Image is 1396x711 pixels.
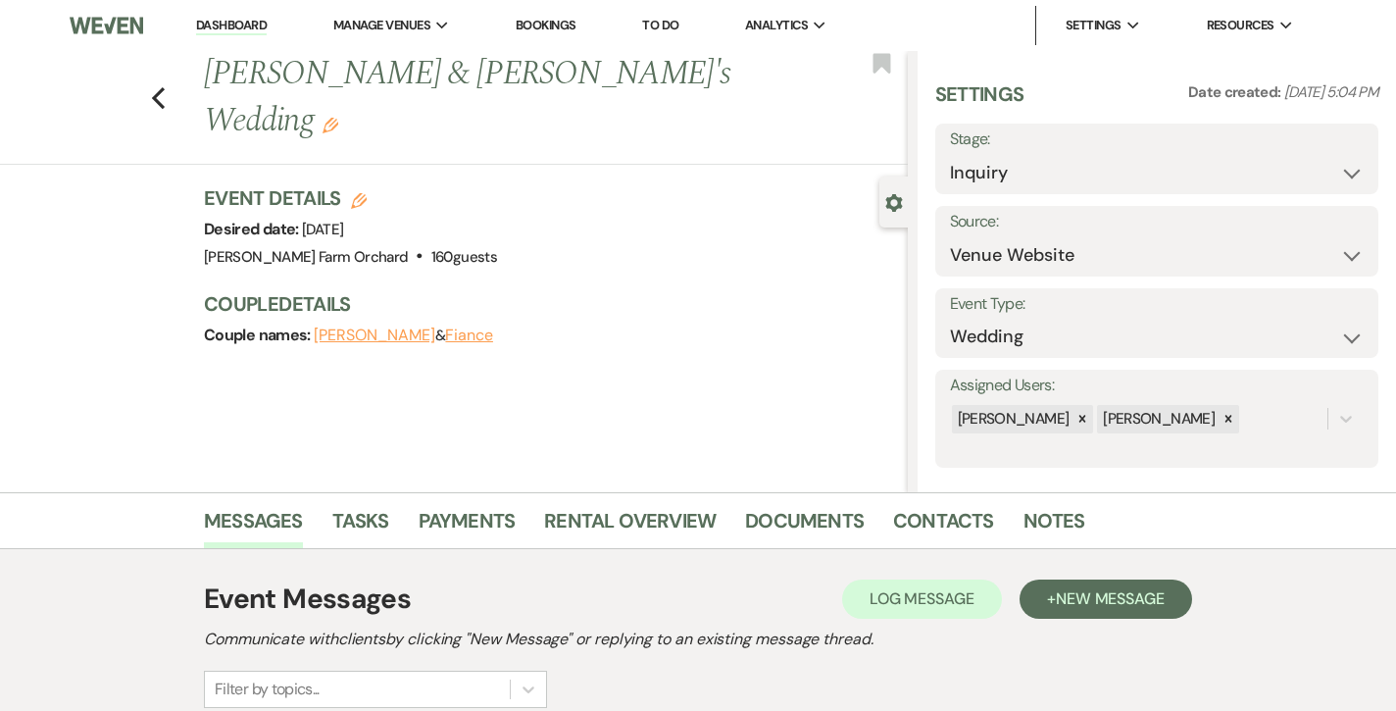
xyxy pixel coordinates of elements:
h1: [PERSON_NAME] & [PERSON_NAME]'s Wedding [204,51,759,144]
span: Desired date: [204,219,302,239]
a: Contacts [893,505,994,548]
a: Dashboard [196,17,267,35]
button: +New Message [1020,580,1192,619]
h2: Communicate with clients by clicking "New Message" or replying to an existing message thread. [204,628,1192,651]
label: Source: [950,208,1364,236]
a: Rental Overview [544,505,716,548]
div: [PERSON_NAME] [952,405,1072,433]
button: Edit [323,116,338,133]
span: Settings [1066,16,1122,35]
label: Assigned Users: [950,372,1364,400]
img: Weven Logo [70,5,143,46]
h3: Couple Details [204,290,888,318]
button: [PERSON_NAME] [314,328,435,343]
label: Stage: [950,126,1364,154]
div: [PERSON_NAME] [1097,405,1218,433]
button: Close lead details [885,192,903,211]
h3: Event Details [204,184,497,212]
div: Filter by topics... [215,678,320,701]
span: Resources [1207,16,1274,35]
button: Fiance [445,328,493,343]
span: Log Message [870,588,974,609]
a: Documents [745,505,864,548]
span: Couple names: [204,325,314,345]
span: 160 guests [431,247,497,267]
a: Notes [1023,505,1085,548]
button: Log Message [842,580,1002,619]
h1: Event Messages [204,579,411,620]
a: Messages [204,505,303,548]
span: [DATE] 5:04 PM [1284,82,1378,102]
span: & [314,326,493,345]
span: [DATE] [302,220,343,239]
span: [PERSON_NAME] Farm Orchard [204,247,408,267]
a: Tasks [332,505,389,548]
a: Bookings [516,17,576,33]
span: Analytics [745,16,808,35]
span: Date created: [1188,82,1284,102]
span: New Message [1056,588,1165,609]
span: Manage Venues [333,16,430,35]
h3: Settings [935,80,1024,124]
a: Payments [419,505,516,548]
label: Event Type: [950,290,1364,319]
a: To Do [642,17,678,33]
